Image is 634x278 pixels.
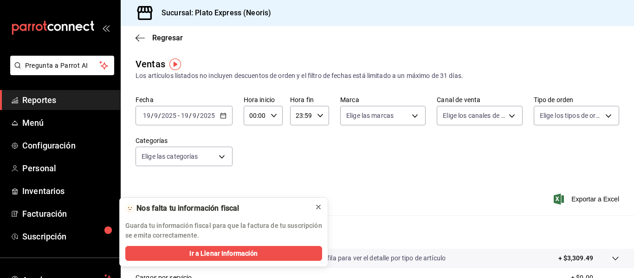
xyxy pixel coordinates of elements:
span: Elige las categorías [142,152,198,161]
h3: Sucursal: Plato Express (Neoris) [154,7,271,19]
a: Pregunta a Parrot AI [6,67,114,77]
span: Elige los tipos de orden [540,111,602,120]
label: Hora inicio [244,97,283,103]
span: Facturación [22,207,113,220]
span: Pregunta a Parrot AI [25,61,100,71]
span: Personal [22,162,113,175]
button: Exportar a Excel [556,194,619,205]
label: Categorías [136,137,233,144]
span: Menú [22,116,113,129]
span: / [189,112,192,119]
div: Los artículos listados no incluyen descuentos de orden y el filtro de fechas está limitado a un m... [136,71,619,81]
span: - [178,112,180,119]
span: Elige los canales de venta [443,111,505,120]
div: Ventas [136,57,165,71]
label: Tipo de orden [534,97,619,103]
label: Marca [340,97,426,103]
input: -- [142,112,151,119]
button: Regresar [136,33,183,42]
input: ---- [200,112,215,119]
input: -- [154,112,158,119]
span: Suscripción [22,230,113,243]
span: Inventarios [22,185,113,197]
label: Fecha [136,97,233,103]
p: Guarda tu información fiscal para que la factura de tu suscripción se emita correctamente. [125,221,322,240]
span: Ir a Llenar Información [189,249,258,259]
input: -- [181,112,189,119]
p: + $3,309.49 [558,253,593,263]
input: ---- [161,112,177,119]
input: -- [192,112,197,119]
span: / [158,112,161,119]
span: / [151,112,154,119]
label: Hora fin [290,97,329,103]
button: Pregunta a Parrot AI [10,56,114,75]
button: Ir a Llenar Información [125,246,322,261]
div: 🫥 Nos falta tu información fiscal [125,203,307,213]
span: Configuración [22,139,113,152]
span: Regresar [152,33,183,42]
p: Resumen [136,226,619,238]
span: / [197,112,200,119]
span: Reportes [22,94,113,106]
label: Canal de venta [437,97,522,103]
button: open_drawer_menu [102,24,110,32]
img: Tooltip marker [169,58,181,70]
span: Elige las marcas [346,111,394,120]
p: Da clic en la fila para ver el detalle por tipo de artículo [291,253,446,263]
